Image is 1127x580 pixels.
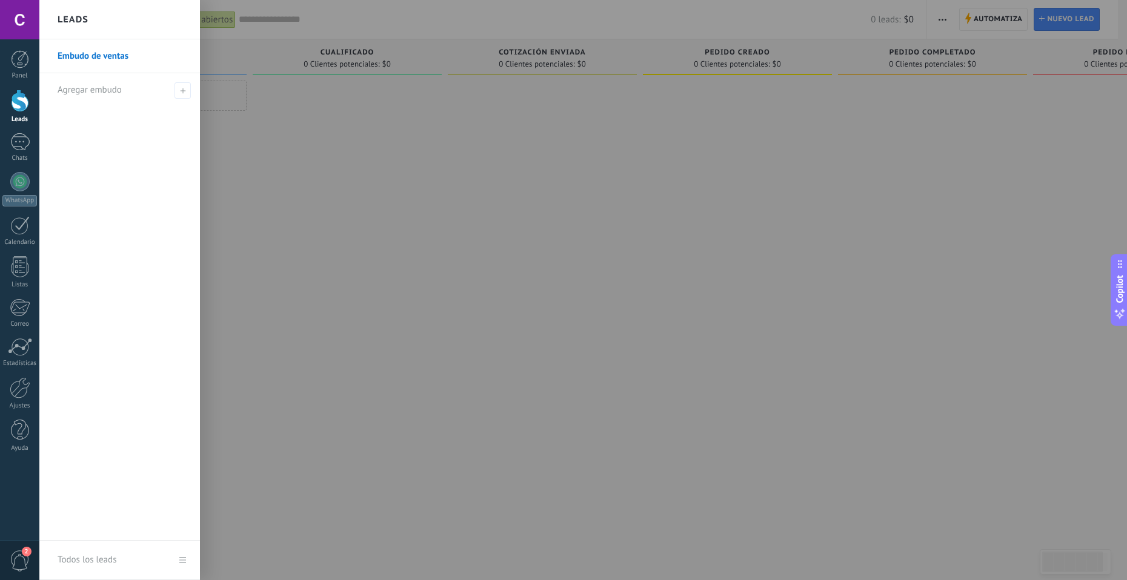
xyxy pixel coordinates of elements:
div: Listas [2,281,38,289]
div: Ayuda [2,444,38,452]
div: Chats [2,154,38,162]
div: Leads [2,116,38,124]
span: Copilot [1114,275,1126,303]
span: 2 [22,547,32,556]
a: Embudo de ventas [58,39,188,73]
div: Correo [2,320,38,328]
a: Todos los leads [39,541,200,580]
span: Agregar embudo [58,84,122,96]
div: Panel [2,72,38,80]
div: Estadísticas [2,360,38,367]
h2: Leads [58,1,88,39]
div: WhatsApp [2,195,37,206]
span: Agregar embudo [175,82,191,99]
div: Ajustes [2,402,38,410]
div: Todos los leads [58,543,116,577]
div: Calendario [2,239,38,246]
